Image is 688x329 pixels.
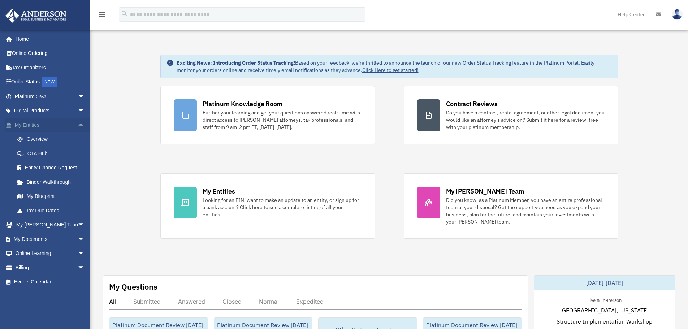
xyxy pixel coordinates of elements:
[78,218,92,233] span: arrow_drop_down
[203,109,362,131] div: Further your learning and get your questions answered real-time with direct access to [PERSON_NAM...
[5,275,96,289] a: Events Calendar
[446,109,605,131] div: Do you have a contract, rental agreement, or other legal document you would like an attorney's ad...
[5,246,96,261] a: Online Learningarrow_drop_down
[5,32,92,46] a: Home
[203,196,362,218] div: Looking for an EIN, want to make an update to an entity, or sign up for a bank account? Click her...
[5,60,96,75] a: Tax Organizers
[362,67,419,73] a: Click Here to get started!
[177,59,612,74] div: Based on your feedback, we're thrilled to announce the launch of our new Order Status Tracking fe...
[10,146,96,161] a: CTA Hub
[404,173,618,239] a: My [PERSON_NAME] Team Did you know, as a Platinum Member, you have an entire professional team at...
[259,298,279,305] div: Normal
[5,118,96,132] a: My Entitiesarrow_drop_up
[581,296,627,303] div: Live & In-Person
[78,89,92,104] span: arrow_drop_down
[5,75,96,90] a: Order StatusNEW
[5,46,96,61] a: Online Ordering
[133,298,161,305] div: Submitted
[42,77,57,87] div: NEW
[177,60,295,66] strong: Exciting News: Introducing Order Status Tracking!
[534,276,675,290] div: [DATE]-[DATE]
[160,173,375,239] a: My Entities Looking for an EIN, want to make an update to an entity, or sign up for a bank accoun...
[5,218,96,232] a: My [PERSON_NAME] Teamarrow_drop_down
[296,298,324,305] div: Expedited
[203,187,235,196] div: My Entities
[5,104,96,118] a: Digital Productsarrow_drop_down
[98,10,106,19] i: menu
[5,232,96,246] a: My Documentsarrow_drop_down
[78,118,92,133] span: arrow_drop_up
[109,298,116,305] div: All
[10,189,96,204] a: My Blueprint
[10,175,96,189] a: Binder Walkthrough
[78,232,92,247] span: arrow_drop_down
[78,246,92,261] span: arrow_drop_down
[121,10,129,18] i: search
[3,9,69,23] img: Anderson Advisors Platinum Portal
[557,317,652,326] span: Structure Implementation Workshop
[78,104,92,118] span: arrow_drop_down
[10,132,96,147] a: Overview
[560,306,649,315] span: [GEOGRAPHIC_DATA], [US_STATE]
[10,161,96,175] a: Entity Change Request
[404,86,618,144] a: Contract Reviews Do you have a contract, rental agreement, or other legal document you would like...
[160,86,375,144] a: Platinum Knowledge Room Further your learning and get your questions answered real-time with dire...
[672,9,683,20] img: User Pic
[78,260,92,275] span: arrow_drop_down
[5,89,96,104] a: Platinum Q&Aarrow_drop_down
[10,203,96,218] a: Tax Due Dates
[5,260,96,275] a: Billingarrow_drop_down
[446,187,524,196] div: My [PERSON_NAME] Team
[446,196,605,225] div: Did you know, as a Platinum Member, you have an entire professional team at your disposal? Get th...
[222,298,242,305] div: Closed
[178,298,205,305] div: Answered
[98,13,106,19] a: menu
[109,281,157,292] div: My Questions
[446,99,498,108] div: Contract Reviews
[203,99,283,108] div: Platinum Knowledge Room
